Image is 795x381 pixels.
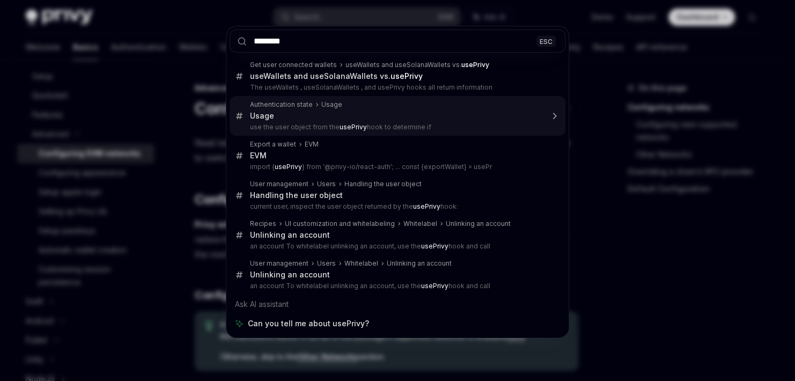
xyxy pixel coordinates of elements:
[250,259,308,268] div: User management
[250,140,296,149] div: Export a wallet
[344,259,378,268] div: Whitelabel
[248,318,369,329] span: Can you tell me about usePrivy?
[250,270,330,280] div: Unlinking an account
[421,242,448,250] b: usePrivy
[387,259,452,268] div: Unlinking an account
[285,219,395,228] div: UI customization and whitelabeling
[250,282,543,290] p: an account To whitelabel unlinking an account, use the hook and call
[250,202,543,211] p: current user, inspect the user object returned by the hook:
[317,259,336,268] div: Users
[345,61,489,69] div: useWallets and useSolanaWallets vs.
[403,219,437,228] div: Whitelabel
[391,71,423,80] b: usePrivy
[250,163,543,171] p: import { } from '@privy-io/react-auth'; ... const {exportWallet} = usePr
[340,123,367,131] b: usePrivy
[250,83,543,92] p: The useWallets , useSolanaWallets , and usePrivy hooks all return information
[461,61,489,69] b: usePrivy
[250,230,330,240] div: Unlinking an account
[421,282,448,290] b: usePrivy
[344,180,422,188] div: Handling the user object
[230,295,565,314] div: Ask AI assistant
[250,219,276,228] div: Recipes
[317,180,336,188] div: Users
[446,219,511,228] div: Unlinking an account
[250,242,543,251] p: an account To whitelabel unlinking an account, use the hook and call
[250,123,543,131] p: use the user object from the hook to determine if
[275,163,302,171] b: usePrivy
[305,140,319,149] div: EVM
[250,180,308,188] div: User management
[250,190,343,200] div: Handling the user object
[413,202,440,210] b: usePrivy
[321,100,342,109] div: Usage
[250,111,274,121] div: Usage
[250,100,313,109] div: Authentication state
[250,71,423,81] div: useWallets and useSolanaWallets vs.
[536,35,556,47] div: ESC
[250,151,267,160] div: EVM
[250,61,337,69] div: Get user connected wallets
